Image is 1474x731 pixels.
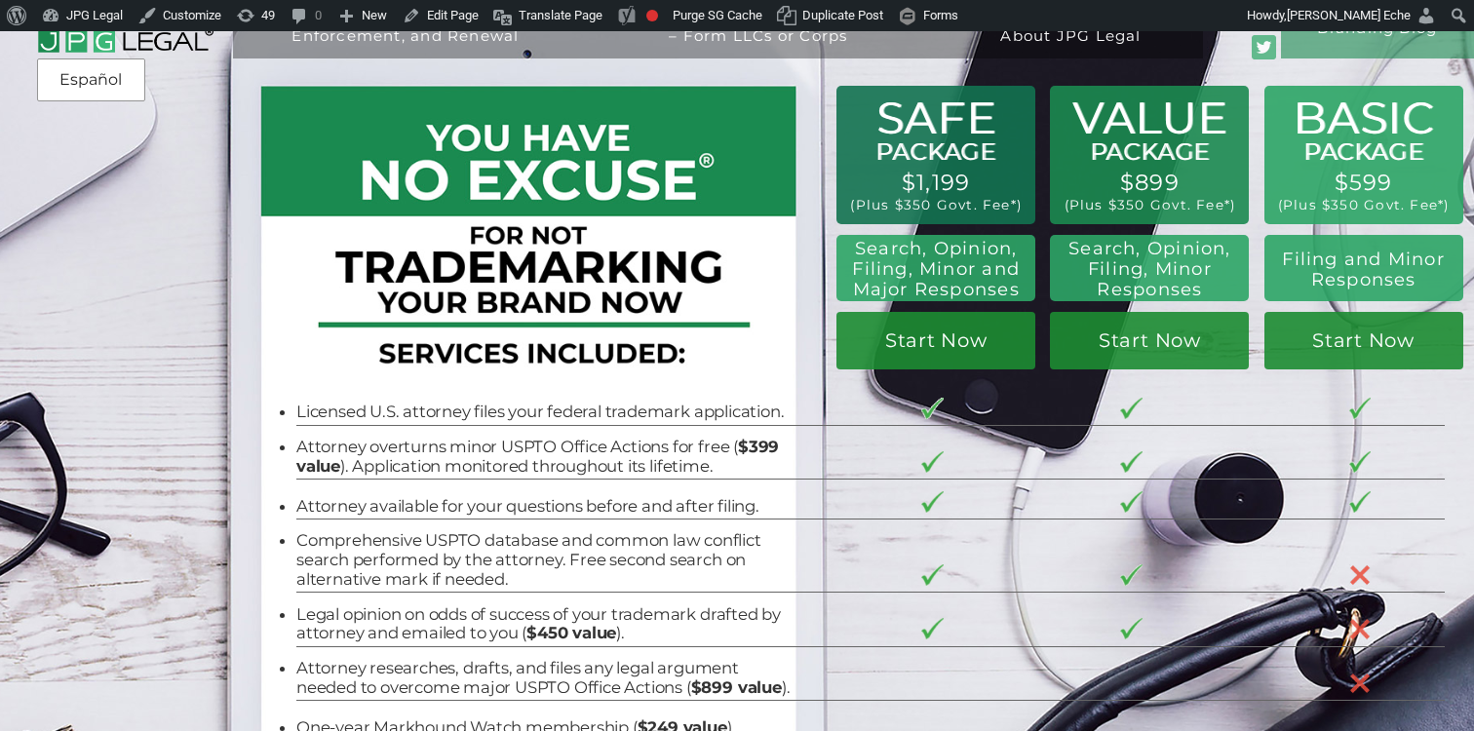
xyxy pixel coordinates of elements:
[296,403,794,422] li: Licensed U.S. attorney files your federal trademark application.
[1349,564,1372,587] img: X-30-3.png
[1120,564,1143,586] img: checkmark-border-3.png
[296,531,794,589] li: Comprehensive USPTO database and common law conflict search performed by the attorney. Free secon...
[296,497,794,517] li: Attorney available for your questions before and after filing.
[1264,312,1463,370] a: Start Now
[296,605,794,643] li: Legal opinion on odds of success of your trademark drafted by attorney and emailed to you ( ).
[921,491,944,513] img: checkmark-border-3.png
[836,312,1035,370] a: Start Now
[1050,312,1249,370] a: Start Now
[526,623,616,642] b: $450 value
[845,238,1027,300] h2: Search, Opinion, Filing, Minor and Major Responses
[296,659,794,697] li: Attorney researches, drafts, and files any legal argument needed to overcome major USPTO Office A...
[921,451,944,473] img: checkmark-border-3.png
[1120,451,1143,473] img: checkmark-border-3.png
[248,13,563,71] a: Trademark Registration,Enforcement, and Renewal
[1120,618,1143,639] img: checkmark-border-3.png
[921,564,944,586] img: checkmark-border-3.png
[1062,238,1237,300] h2: Search, Opinion, Filing, Minor Responses
[1349,618,1372,640] img: X-30-3.png
[691,677,782,697] b: $899 value
[1349,451,1372,473] img: checkmark-border-3.png
[43,62,139,97] a: Español
[1276,249,1452,289] h2: Filing and Minor Responses
[296,438,794,476] li: Attorney overturns minor USPTO Office Actions for free ( ). Application monitored throughout its ...
[921,618,944,639] img: checkmark-border-3.png
[921,398,944,419] img: checkmark-border-3.png
[1349,398,1372,419] img: checkmark-border-3.png
[1349,673,1372,695] img: X-30-3.png
[296,437,779,476] b: $399 value
[646,10,658,21] div: Focus keyphrase not set
[953,13,1188,71] a: More InformationAbout JPG Legal
[1349,491,1372,513] img: checkmark-border-3.png
[578,13,939,71] a: Buy/Sell Domains or Trademarks– Form LLCs or Corps
[1120,398,1143,419] img: checkmark-border-3.png
[1120,491,1143,513] img: checkmark-border-3.png
[1252,35,1276,59] img: Twitter_Social_Icon_Rounded_Square_Color-mid-green3-90.png
[1287,8,1411,22] span: [PERSON_NAME] Eche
